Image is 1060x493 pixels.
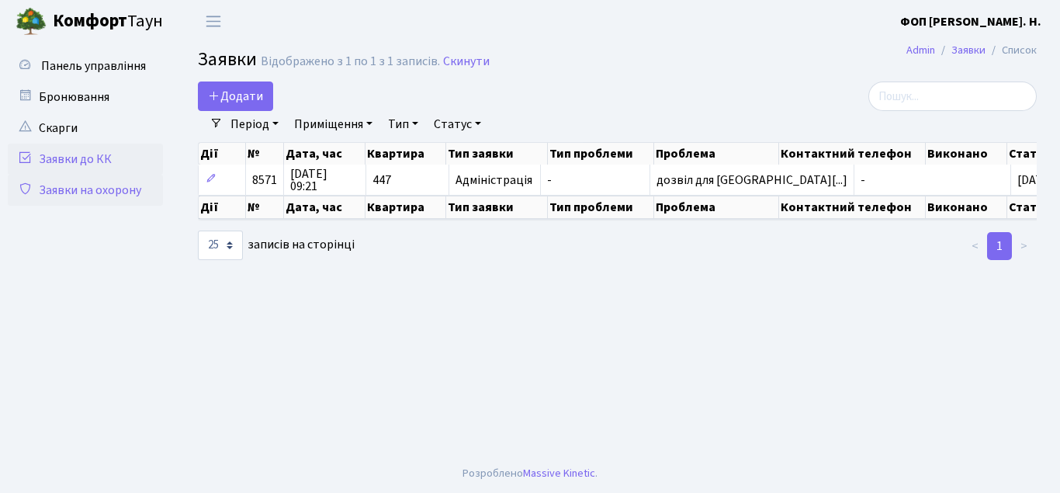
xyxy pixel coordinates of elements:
[198,46,257,73] span: Заявки
[198,231,243,260] select: записів на сторінці
[194,9,233,34] button: Переключити навігацію
[654,143,779,165] th: Проблема
[252,172,277,189] span: 8571
[548,143,654,165] th: Тип проблеми
[861,174,1004,186] span: -
[926,143,1008,165] th: Виконано
[8,82,163,113] a: Бронювання
[446,196,548,219] th: Тип заявки
[8,144,163,175] a: Заявки до КК
[951,42,986,58] a: Заявки
[456,174,534,186] span: Адміністрація
[246,143,284,165] th: №
[443,54,490,69] a: Скинути
[365,143,445,165] th: Квартира
[547,174,643,186] span: -
[41,57,146,75] span: Панель управління
[8,50,163,82] a: Панель управління
[779,143,926,165] th: Контактний телефон
[53,9,127,33] b: Комфорт
[365,196,445,219] th: Квартира
[446,143,548,165] th: Тип заявки
[906,42,935,58] a: Admin
[8,113,163,144] a: Скарги
[548,196,654,219] th: Тип проблеми
[656,172,847,189] span: дозвіл для [GEOGRAPHIC_DATA][...]
[199,196,246,219] th: Дії
[198,231,355,260] label: записів на сторінці
[290,168,359,193] span: [DATE] 09:21
[288,111,379,137] a: Приміщення
[868,82,1037,111] input: Пошук...
[462,465,598,482] div: Розроблено .
[654,196,779,219] th: Проблема
[198,82,273,111] a: Додати
[246,196,284,219] th: №
[284,143,366,165] th: Дата, час
[224,111,285,137] a: Період
[900,12,1041,31] a: ФОП [PERSON_NAME]. Н.
[372,174,442,186] span: 447
[428,111,487,137] a: Статус
[1017,172,1055,189] span: [DATE]
[8,175,163,206] a: Заявки на охорону
[523,465,595,481] a: Massive Kinetic
[261,54,440,69] div: Відображено з 1 по 1 з 1 записів.
[987,232,1012,260] a: 1
[382,111,424,137] a: Тип
[986,42,1037,59] li: Список
[883,34,1060,67] nav: breadcrumb
[199,143,246,165] th: Дії
[284,196,366,219] th: Дата, час
[900,13,1041,30] b: ФОП [PERSON_NAME]. Н.
[53,9,163,35] span: Таун
[208,88,263,105] span: Додати
[779,196,926,219] th: Контактний телефон
[16,6,47,37] img: logo.png
[926,196,1008,219] th: Виконано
